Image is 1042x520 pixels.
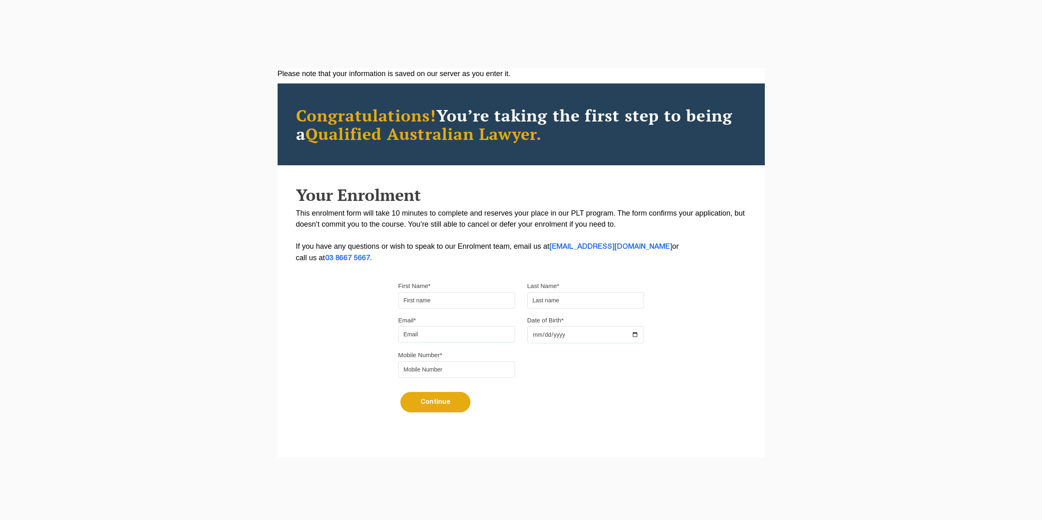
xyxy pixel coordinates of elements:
span: Qualified Australian Lawyer. [305,123,542,144]
a: Copyright [13,497,37,505]
button: Continue [400,392,470,412]
a: Contact [177,497,197,505]
label: Last Name* [527,282,559,290]
label: Mobile Number* [398,351,443,359]
h2: You’re taking the first step to being a [296,106,746,143]
a: Sitemap [147,497,168,505]
a: 03 8667 5667 [325,255,370,261]
input: Last name [527,292,644,308]
a: [PERSON_NAME] Centre for Law [18,9,109,47]
h2: Your Enrolment [296,186,746,204]
span: Congratulations! [296,104,436,126]
input: Email [398,326,515,342]
label: Email* [398,316,416,324]
label: First Name* [398,282,431,290]
a: Staff [127,497,138,505]
a: [EMAIL_ADDRESS][DOMAIN_NAME] [549,243,672,250]
input: First name [398,292,515,308]
p: This enrolment form will take 10 minutes to complete and reserves your place in our PLT program. ... [296,208,746,264]
a: Disclaimer [46,497,73,505]
div: Please note that your information is saved on our server as you enter it. [278,68,765,79]
a: Privacy Policy [82,497,118,505]
input: Mobile Number [398,361,515,378]
label: Date of Birth* [527,316,564,324]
